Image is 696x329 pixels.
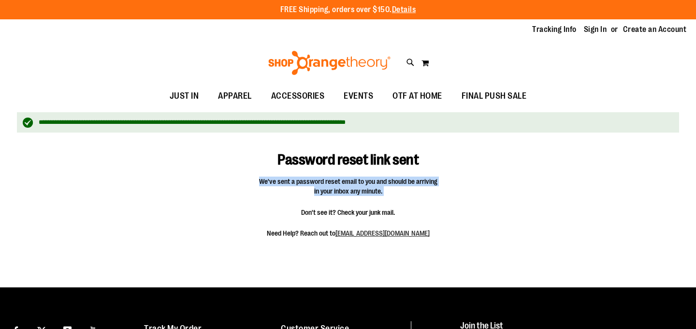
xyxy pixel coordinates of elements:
[160,85,209,107] a: JUST IN
[392,85,442,107] span: OTF AT HOME
[623,24,687,35] a: Create an Account
[235,137,461,168] h1: Password reset link sent
[280,4,416,15] p: FREE Shipping, orders over $150.
[271,85,325,107] span: ACCESSORIES
[532,24,577,35] a: Tracking Info
[259,177,437,196] span: We've sent a password reset email to you and should be arriving in your inbox any minute.
[170,85,199,107] span: JUST IN
[261,85,334,107] a: ACCESSORIES
[392,5,416,14] a: Details
[259,228,437,238] span: Need Help? Reach out to
[267,51,392,75] img: Shop Orangetheory
[584,24,607,35] a: Sign In
[335,229,430,237] a: [EMAIL_ADDRESS][DOMAIN_NAME]
[259,208,437,217] span: Don't see it? Check your junk mail.
[344,85,373,107] span: EVENTS
[452,85,536,107] a: FINAL PUSH SALE
[218,85,252,107] span: APPAREL
[462,85,527,107] span: FINAL PUSH SALE
[334,85,383,107] a: EVENTS
[208,85,261,107] a: APPAREL
[383,85,452,107] a: OTF AT HOME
